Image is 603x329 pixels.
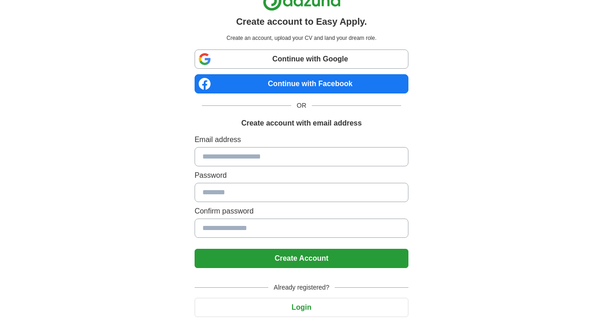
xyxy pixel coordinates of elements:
[195,170,408,181] label: Password
[268,283,335,292] span: Already registered?
[195,134,408,145] label: Email address
[195,74,408,93] a: Continue with Facebook
[241,118,362,129] h1: Create account with email address
[236,15,367,28] h1: Create account to Easy Apply.
[195,303,408,311] a: Login
[291,101,312,110] span: OR
[196,34,407,42] p: Create an account, upload your CV and land your dream role.
[195,249,408,268] button: Create Account
[195,206,408,217] label: Confirm password
[195,298,408,317] button: Login
[195,49,408,69] a: Continue with Google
